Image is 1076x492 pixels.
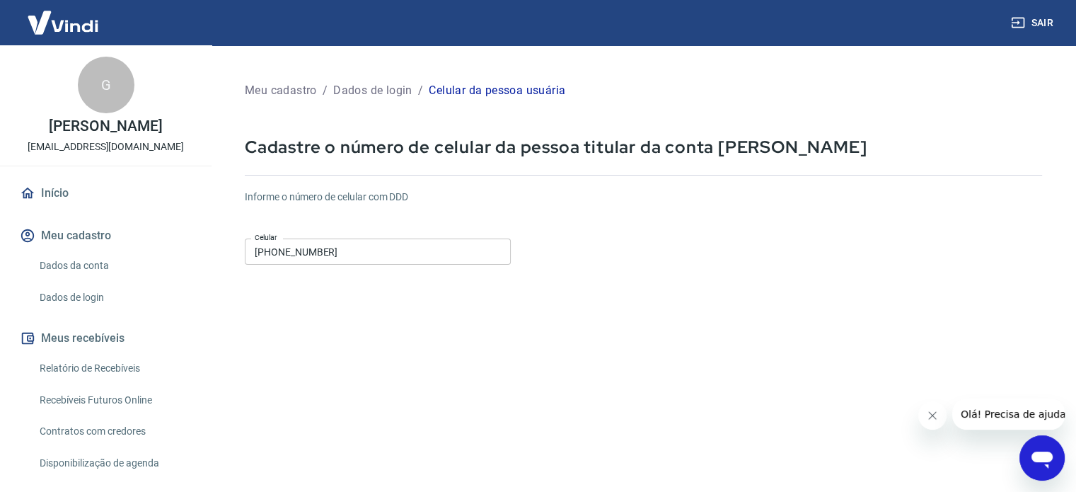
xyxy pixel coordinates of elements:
[323,82,328,99] p: /
[49,119,162,134] p: [PERSON_NAME]
[418,82,423,99] p: /
[245,136,1042,158] p: Cadastre o número de celular da pessoa titular da conta [PERSON_NAME]
[17,178,195,209] a: Início
[333,82,412,99] p: Dados de login
[17,323,195,354] button: Meus recebíveis
[17,220,195,251] button: Meu cadastro
[245,82,317,99] p: Meu cadastro
[429,82,565,99] p: Celular da pessoa usuária
[34,354,195,383] a: Relatório de Recebíveis
[952,399,1065,430] iframe: Mensagem da empresa
[1008,10,1059,36] button: Sair
[1019,435,1065,481] iframe: Botão para abrir a janela de mensagens
[34,251,195,280] a: Dados da conta
[34,449,195,478] a: Disponibilização de agenda
[8,10,119,21] span: Olá! Precisa de ajuda?
[918,401,947,430] iframe: Fechar mensagem
[34,386,195,415] a: Recebíveis Futuros Online
[28,139,184,154] p: [EMAIL_ADDRESS][DOMAIN_NAME]
[245,190,1042,205] h6: Informe o número de celular com DDD
[17,1,109,44] img: Vindi
[78,57,134,113] div: G
[34,283,195,312] a: Dados de login
[34,417,195,446] a: Contratos com credores
[255,232,277,243] label: Celular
